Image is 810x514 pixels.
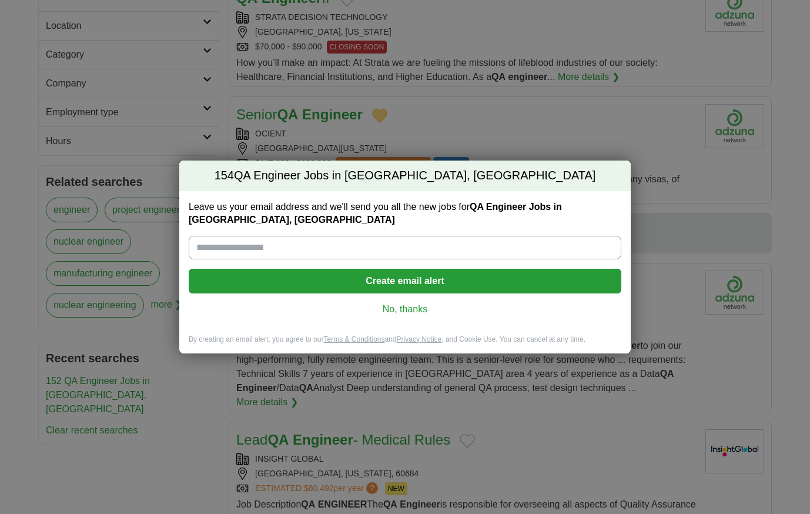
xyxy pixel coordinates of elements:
[215,168,234,184] span: 154
[189,269,621,293] button: Create email alert
[198,303,612,316] a: No, thanks
[189,201,621,226] label: Leave us your email address and we'll send you all the new jobs for
[323,335,384,343] a: Terms & Conditions
[189,202,562,225] strong: QA Engineer Jobs in [GEOGRAPHIC_DATA], [GEOGRAPHIC_DATA]
[179,335,631,354] div: By creating an email alert, you agree to our and , and Cookie Use. You can cancel at any time.
[179,161,631,191] h2: QA Engineer Jobs in [GEOGRAPHIC_DATA], [GEOGRAPHIC_DATA]
[397,335,442,343] a: Privacy Notice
